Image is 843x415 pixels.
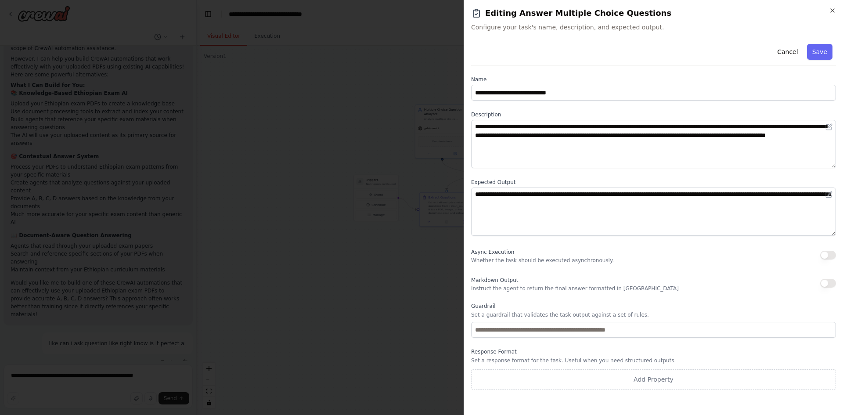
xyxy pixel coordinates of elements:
[471,357,836,364] p: Set a response format for the task. Useful when you need structured outputs.
[772,44,803,60] button: Cancel
[807,44,832,60] button: Save
[471,179,836,186] label: Expected Output
[471,303,836,310] label: Guardrail
[471,111,836,118] label: Description
[471,23,836,32] span: Configure your task's name, description, and expected output.
[471,277,518,283] span: Markdown Output
[471,369,836,390] button: Add Property
[471,348,836,355] label: Response Format
[471,7,836,19] h2: Editing Answer Multiple Choice Questions
[471,76,836,83] label: Name
[471,249,514,255] span: Async Execution
[471,311,836,318] p: Set a guardrail that validates the task output against a set of rules.
[824,189,834,200] button: Open in editor
[824,122,834,132] button: Open in editor
[471,285,679,292] p: Instruct the agent to return the final answer formatted in [GEOGRAPHIC_DATA]
[471,257,614,264] p: Whether the task should be executed asynchronously.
